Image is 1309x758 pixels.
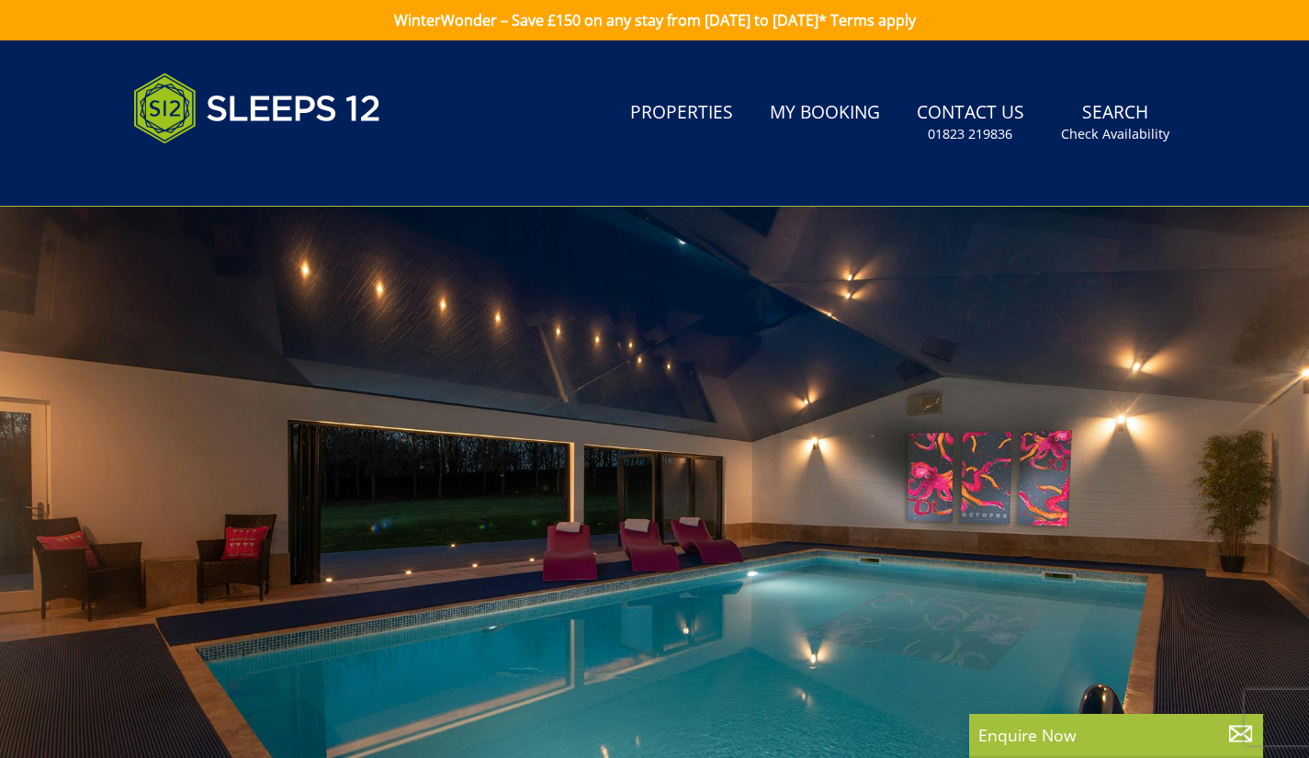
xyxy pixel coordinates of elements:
small: Check Availability [1061,125,1169,143]
p: Enquire Now [978,723,1254,747]
a: Properties [623,93,740,134]
a: My Booking [762,93,887,134]
a: SearchCheck Availability [1054,93,1177,153]
a: Contact Us01823 219836 [909,93,1032,153]
iframe: Customer reviews powered by Trustpilot [124,165,317,181]
img: Sleeps 12 [133,62,381,154]
small: 01823 219836 [928,125,1012,143]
